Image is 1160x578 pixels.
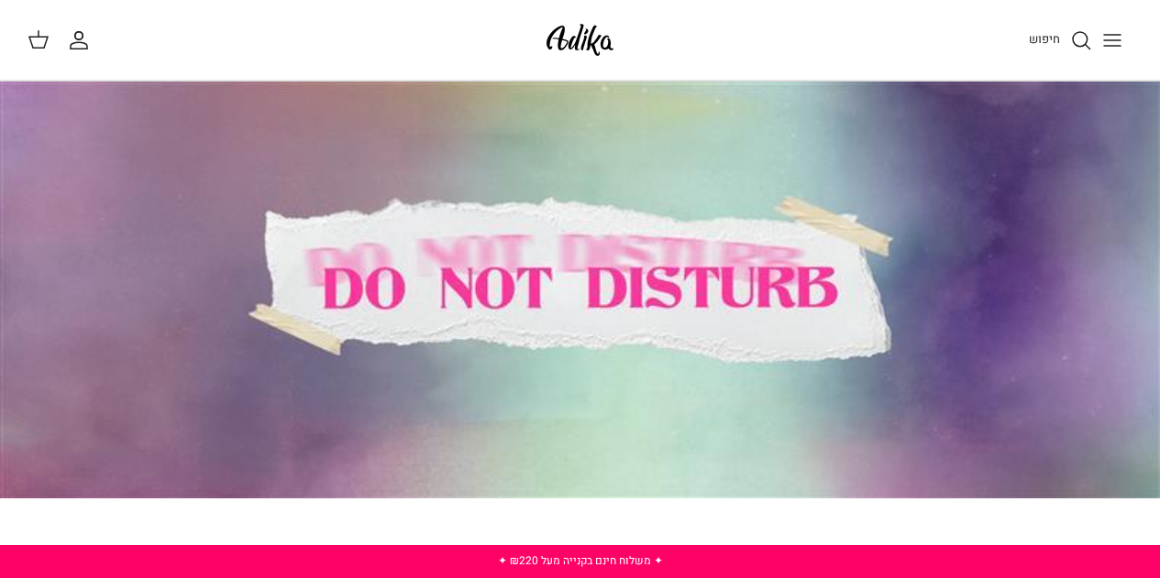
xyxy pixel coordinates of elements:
[1029,29,1092,51] a: חיפוש
[541,18,619,61] img: Adika IL
[498,552,663,569] a: ✦ משלוח חינם בקנייה מעל ₪220 ✦
[68,29,97,51] a: החשבון שלי
[1092,20,1132,60] button: Toggle menu
[1029,30,1060,48] span: חיפוש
